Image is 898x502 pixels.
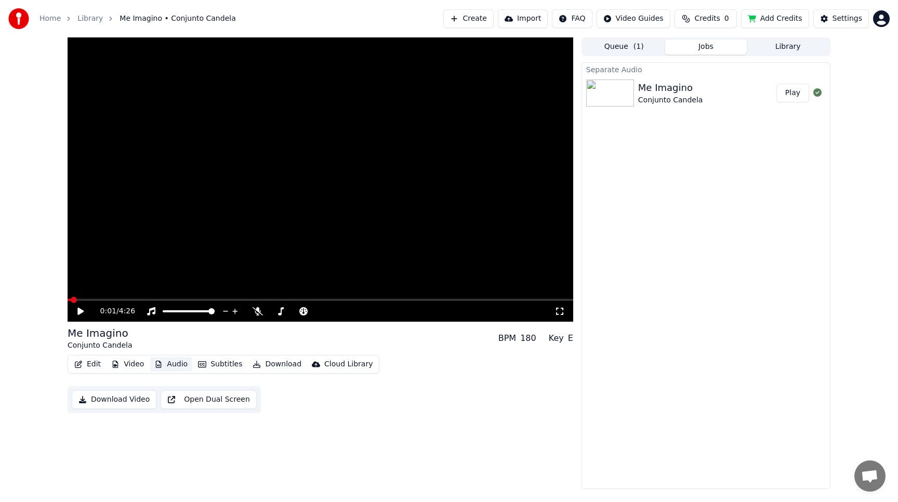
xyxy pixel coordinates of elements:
[248,357,306,372] button: Download
[665,39,747,55] button: Jobs
[324,359,373,369] div: Cloud Library
[77,14,103,24] a: Library
[8,8,29,29] img: youka
[150,357,192,372] button: Audio
[100,306,125,316] div: /
[443,9,494,28] button: Create
[100,306,116,316] span: 0:01
[161,390,257,409] button: Open Dual Screen
[498,9,548,28] button: Import
[68,326,133,340] div: Me Imagino
[70,357,105,372] button: Edit
[194,357,246,372] button: Subtitles
[638,95,703,105] div: Conjunto Candela
[741,9,809,28] button: Add Credits
[583,39,665,55] button: Queue
[39,14,61,24] a: Home
[633,42,644,52] span: ( 1 )
[498,332,516,345] div: BPM
[68,340,133,351] div: Conjunto Candela
[597,9,670,28] button: Video Guides
[120,14,235,24] span: Me Imagino • Conjunto Candela
[776,84,809,102] button: Play
[72,390,156,409] button: Download Video
[549,332,564,345] div: Key
[568,332,573,345] div: E
[694,14,720,24] span: Credits
[520,332,536,345] div: 180
[107,357,148,372] button: Video
[119,306,135,316] span: 4:26
[638,81,703,95] div: Me Imagino
[582,63,830,75] div: Separate Audio
[39,14,236,24] nav: breadcrumb
[813,9,869,28] button: Settings
[854,460,886,492] a: Open chat
[724,14,729,24] span: 0
[675,9,737,28] button: Credits0
[747,39,829,55] button: Library
[833,14,862,24] div: Settings
[552,9,592,28] button: FAQ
